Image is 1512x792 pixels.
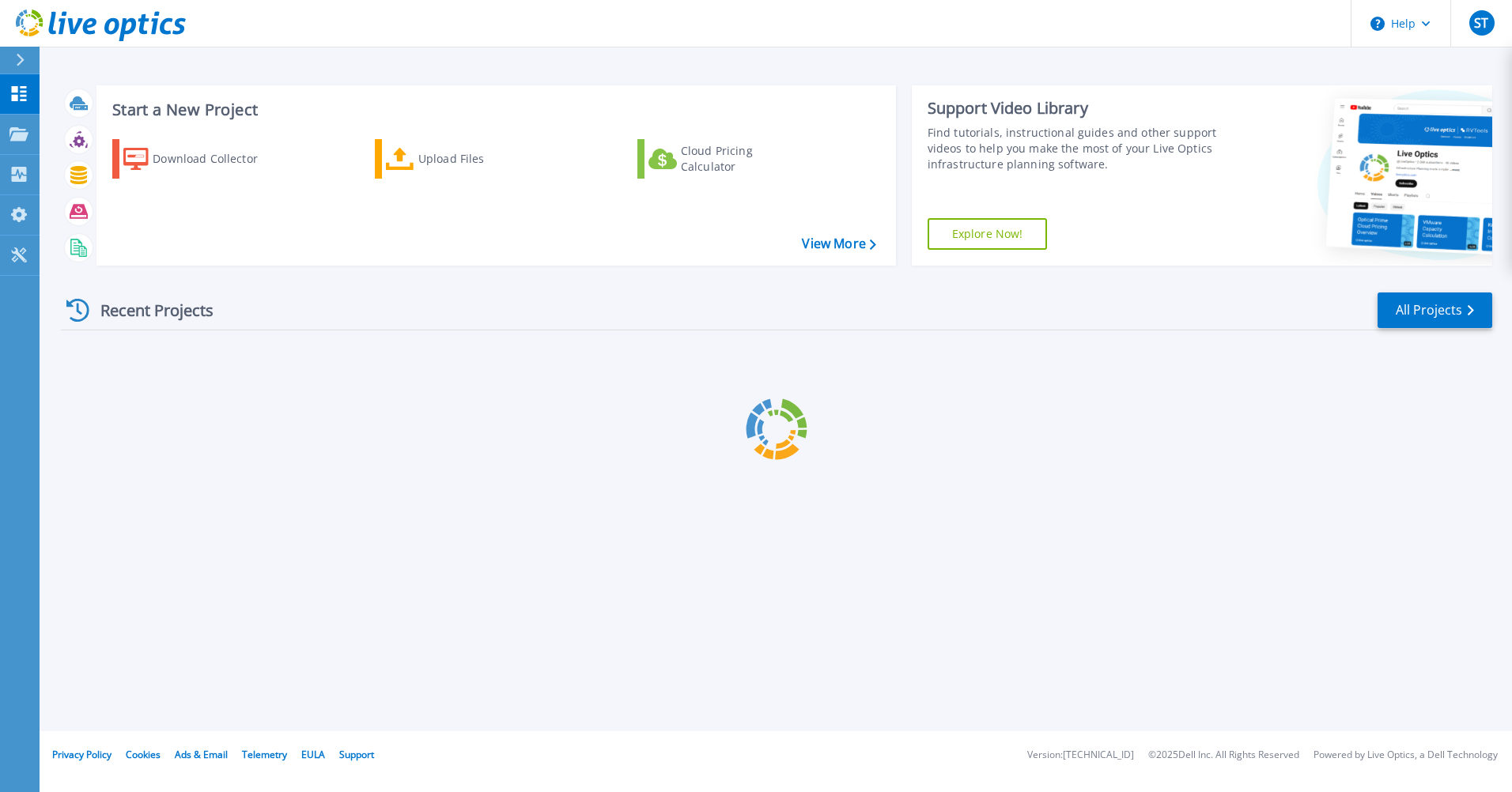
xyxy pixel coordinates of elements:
div: Support Video Library [928,98,1223,119]
a: Privacy Policy [52,748,112,761]
a: Cloud Pricing Calculator [637,139,814,179]
div: Find tutorials, instructional guides and other support videos to help you make the most of your L... [928,125,1223,172]
h3: Start a New Project [112,101,875,119]
a: Telemetry [242,748,287,761]
div: Download Collector [153,143,279,175]
a: All Projects [1378,292,1492,328]
a: EULA [301,748,325,761]
a: Support [339,748,374,761]
a: Upload Files [375,139,551,179]
li: Powered by Live Optics, a Dell Technology [1314,750,1498,760]
div: Cloud Pricing Calculator [681,143,807,175]
a: Explore Now! [928,218,1048,250]
div: Recent Projects [61,291,235,330]
a: Cookies [126,748,161,761]
span: ST [1474,17,1488,29]
a: View More [802,236,875,251]
li: Version: [TECHNICAL_ID] [1027,750,1134,760]
div: Upload Files [418,143,545,175]
a: Download Collector [112,139,289,179]
li: © 2025 Dell Inc. All Rights Reserved [1148,750,1299,760]
a: Ads & Email [175,748,228,761]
